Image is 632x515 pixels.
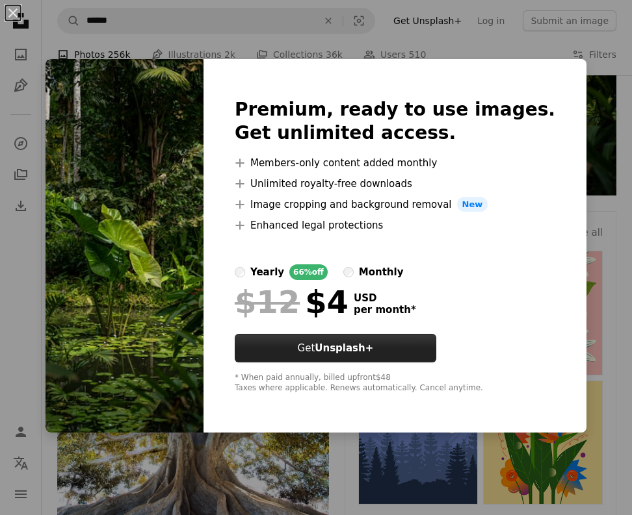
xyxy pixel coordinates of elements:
h2: Premium, ready to use images. Get unlimited access. [235,98,555,145]
span: per month * [354,304,416,316]
div: $4 [235,285,349,319]
span: $12 [235,285,300,319]
input: monthly [343,267,354,277]
span: New [457,197,488,212]
div: monthly [359,264,404,280]
img: premium_photo-1673292293042-cafd9c8a3ab3 [46,59,204,433]
li: Unlimited royalty-free downloads [235,176,555,192]
div: * When paid annually, billed upfront $48 Taxes where applicable. Renews automatically. Cancel any... [235,373,555,394]
li: Enhanced legal protections [235,218,555,233]
div: yearly [250,264,284,280]
span: USD [354,292,416,304]
div: 66% off [289,264,328,280]
button: GetUnsplash+ [235,334,436,362]
strong: Unsplash+ [315,342,373,354]
input: yearly66%off [235,267,245,277]
li: Members-only content added monthly [235,155,555,171]
li: Image cropping and background removal [235,197,555,212]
